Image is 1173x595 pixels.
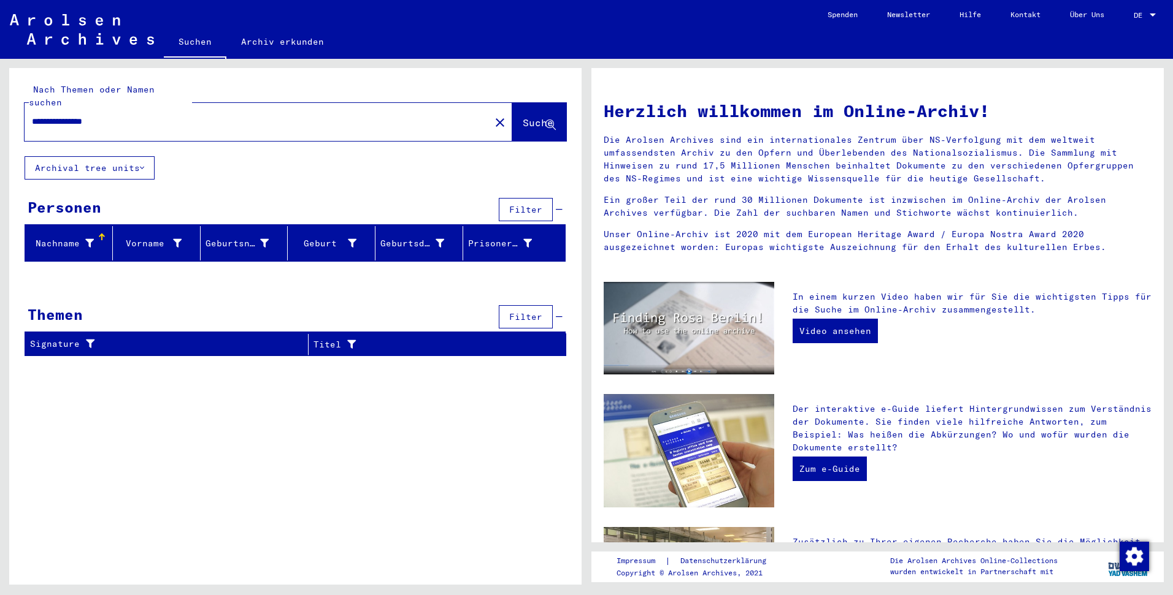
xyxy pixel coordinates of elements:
mat-icon: close [493,115,507,130]
mat-header-cell: Geburt‏ [288,226,375,260]
a: Datenschutzerklärung [671,555,781,567]
div: Signature [30,338,293,351]
div: Geburtsdatum [380,233,463,253]
div: Prisoner # [468,237,532,250]
button: Archival tree units [25,156,155,180]
div: Nachname [30,237,94,250]
div: Geburt‏ [293,233,375,253]
mat-header-cell: Vorname [113,226,201,260]
p: wurden entwickelt in Partnerschaft mit [890,566,1058,577]
img: Zustimmung ändern [1120,542,1149,571]
a: Suchen [164,27,226,59]
p: Die Arolsen Archives sind ein internationales Zentrum über NS-Verfolgung mit dem weltweit umfasse... [604,134,1152,185]
div: Prisoner # [468,233,550,253]
a: Zum e-Guide [793,457,867,481]
span: DE [1134,11,1147,20]
p: Der interaktive e-Guide liefert Hintergrundwissen zum Verständnis der Dokumente. Sie finden viele... [793,403,1152,454]
div: Titel [313,338,536,351]
p: In einem kurzen Video haben wir für Sie die wichtigsten Tipps für die Suche im Online-Archiv zusa... [793,290,1152,316]
p: Ein großer Teil der rund 30 Millionen Dokumente ist inzwischen im Online-Archiv der Arolsen Archi... [604,194,1152,219]
img: eguide.jpg [604,394,774,507]
button: Filter [499,305,553,328]
button: Suche [512,103,566,141]
mat-header-cell: Nachname [25,226,113,260]
h1: Herzlich willkommen im Online-Archiv! [604,98,1152,124]
div: Geburtsname [206,237,269,250]
div: Geburtsname [206,233,288,253]
p: Copyright © Arolsen Archives, 2021 [617,567,781,578]
div: Themen [28,303,83,325]
p: Die Arolsen Archives Online-Collections [890,555,1058,566]
span: Suche [523,116,553,129]
mat-header-cell: Geburtsname [201,226,288,260]
mat-header-cell: Prisoner # [463,226,565,260]
p: Unser Online-Archiv ist 2020 mit dem European Heritage Award / Europa Nostra Award 2020 ausgezeic... [604,228,1152,254]
button: Filter [499,198,553,221]
mat-label: Nach Themen oder Namen suchen [29,84,155,108]
a: Archiv erkunden [226,27,339,56]
img: yv_logo.png [1106,551,1152,582]
button: Clear [488,110,512,134]
img: Arolsen_neg.svg [10,14,154,45]
div: Vorname [118,233,200,253]
div: | [617,555,781,567]
div: Geburtsdatum [380,237,444,250]
span: Filter [509,311,542,322]
mat-header-cell: Geburtsdatum [375,226,463,260]
a: Impressum [617,555,665,567]
span: Filter [509,204,542,215]
p: Zusätzlich zu Ihrer eigenen Recherche haben Sie die Möglichkeit, eine Anfrage an die Arolsen Arch... [793,536,1152,587]
div: Nachname [30,233,112,253]
div: Titel [313,335,551,354]
div: Personen [28,196,101,218]
a: Video ansehen [793,319,878,343]
img: video.jpg [604,282,774,374]
div: Signature [30,335,308,354]
div: Vorname [118,237,182,250]
div: Geburt‏ [293,237,356,250]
